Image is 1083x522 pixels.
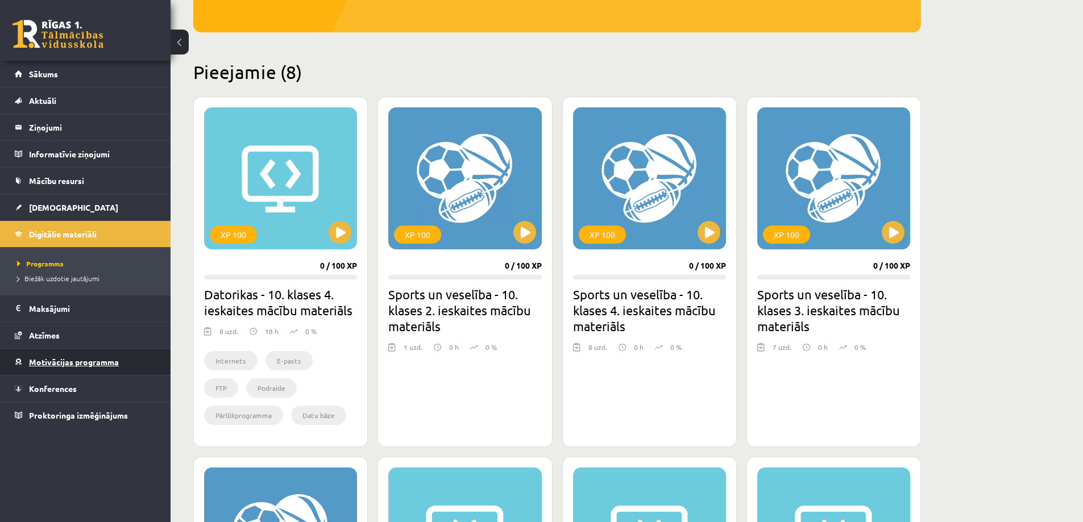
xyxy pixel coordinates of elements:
[15,168,156,194] a: Mācību resursi
[579,225,626,244] div: XP 100
[29,95,56,106] span: Aktuāli
[17,274,99,283] span: Biežāk uzdotie jautājumi
[29,69,58,79] span: Sākums
[15,194,156,220] a: [DEMOGRAPHIC_DATA]
[246,378,297,398] li: Podraide
[29,410,128,420] span: Proktoringa izmēģinājums
[17,273,159,283] a: Biežāk uzdotie jautājumi
[29,202,118,212] span: [DEMOGRAPHIC_DATA]
[15,375,156,402] a: Konferences
[394,225,441,244] div: XP 100
[486,342,497,352] p: 0 %
[305,326,317,336] p: 0 %
[29,330,60,340] span: Atzīmes
[763,225,810,244] div: XP 100
[291,406,346,425] li: Datu bāze
[29,295,156,321] legend: Maksājumi
[29,383,77,394] span: Konferences
[15,322,156,348] a: Atzīmes
[17,258,159,269] a: Programma
[29,114,156,140] legend: Ziņojumi
[15,141,156,167] a: Informatīvie ziņojumi
[854,342,866,352] p: 0 %
[818,342,828,352] p: 0 h
[204,406,283,425] li: Pārlūkprogramma
[757,286,910,334] h2: Sports un veselība - 10. klases 3. ieskaites mācību materiāls
[13,20,103,48] a: Rīgas 1. Tālmācības vidusskola
[265,351,313,370] li: E-pasts
[193,61,921,83] h2: Pieejamie (8)
[15,295,156,321] a: Maksājumi
[388,286,541,334] h2: Sports un veselība - 10. klases 2. ieskaites mācību materiāls
[15,61,156,87] a: Sākums
[210,225,257,244] div: XP 100
[15,402,156,428] a: Proktoringa izmēģinājums
[588,342,607,359] div: 8 uzd.
[404,342,422,359] div: 1 uzd.
[17,259,64,268] span: Programma
[29,229,97,239] span: Digitālie materiāli
[670,342,682,352] p: 0 %
[15,87,156,114] a: Aktuāli
[29,357,119,367] span: Motivācijas programma
[15,349,156,375] a: Motivācijas programma
[15,221,156,247] a: Digitālie materiāli
[15,114,156,140] a: Ziņojumi
[634,342,644,352] p: 0 h
[573,286,726,334] h2: Sports un veselība - 10. klases 4. ieskaites mācību materiāls
[265,326,279,336] p: 18 h
[219,326,238,343] div: 8 uzd.
[29,176,84,186] span: Mācību resursi
[204,286,357,318] h2: Datorikas - 10. klases 4. ieskaites mācību materiāls
[449,342,459,352] p: 0 h
[204,378,238,398] li: FTP
[204,351,258,370] li: Internets
[773,342,791,359] div: 7 uzd.
[29,141,156,167] legend: Informatīvie ziņojumi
